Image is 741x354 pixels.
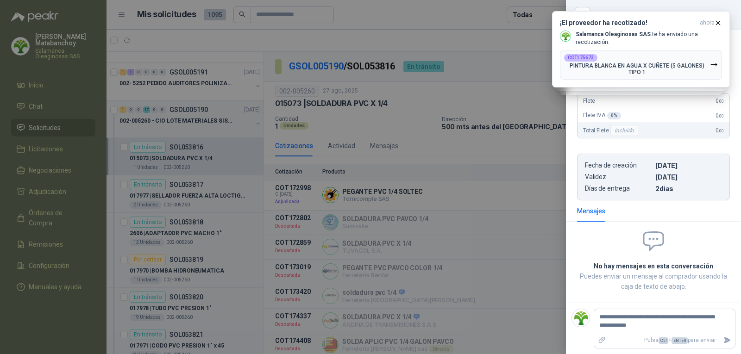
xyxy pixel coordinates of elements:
div: Mensajes [577,206,605,216]
p: Fecha de creación [585,161,652,169]
span: Ctrl [659,337,668,344]
label: Adjuntar archivos [594,332,610,348]
span: ahora [700,19,715,27]
p: 2 dias [655,185,722,193]
p: Puedes enviar un mensaje al comprador usando la caja de texto de abajo. [577,271,730,292]
button: ¡El proveedor ha recotizado!ahora Company LogoSalamanca Oleaginosas SAS te ha enviado una recotiz... [552,11,730,87]
p: Validez [585,173,652,181]
h2: No hay mensajes en esta conversación [577,261,730,271]
span: ,00 [718,128,724,133]
p: te ha enviado una recotización. [576,31,722,46]
div: Incluido [610,125,638,136]
b: Salamanca Oleaginosas SAS [576,31,651,37]
span: ENTER [672,337,688,344]
span: 0 [716,112,724,119]
p: Pulsa + para enviar [610,332,720,348]
b: COT175673 [568,56,594,60]
span: 0 [716,127,724,134]
span: Flete IVA [583,112,621,119]
img: Company Logo [560,31,571,41]
p: [DATE] [655,173,722,181]
button: COT175673PINTURA BLANCA EN AGUA X CUÑETE (5 GALONES) TIPO 1 [560,50,722,80]
p: PINTURA BLANCA EN AGUA X CUÑETE (5 GALONES) TIPO 1 [564,62,710,75]
h3: ¡El proveedor ha recotizado! [560,19,696,27]
span: Total Flete [583,125,640,136]
button: Enviar [720,332,735,348]
span: ,00 [718,113,724,118]
img: Company Logo [572,309,590,327]
span: ,00 [718,99,724,104]
button: Close [577,9,588,20]
span: Flete [583,98,595,104]
span: 0 [716,98,724,104]
div: COT172998 [596,7,730,22]
div: 0 % [607,112,621,119]
p: [DATE] [655,161,722,169]
p: Días de entrega [585,185,652,193]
